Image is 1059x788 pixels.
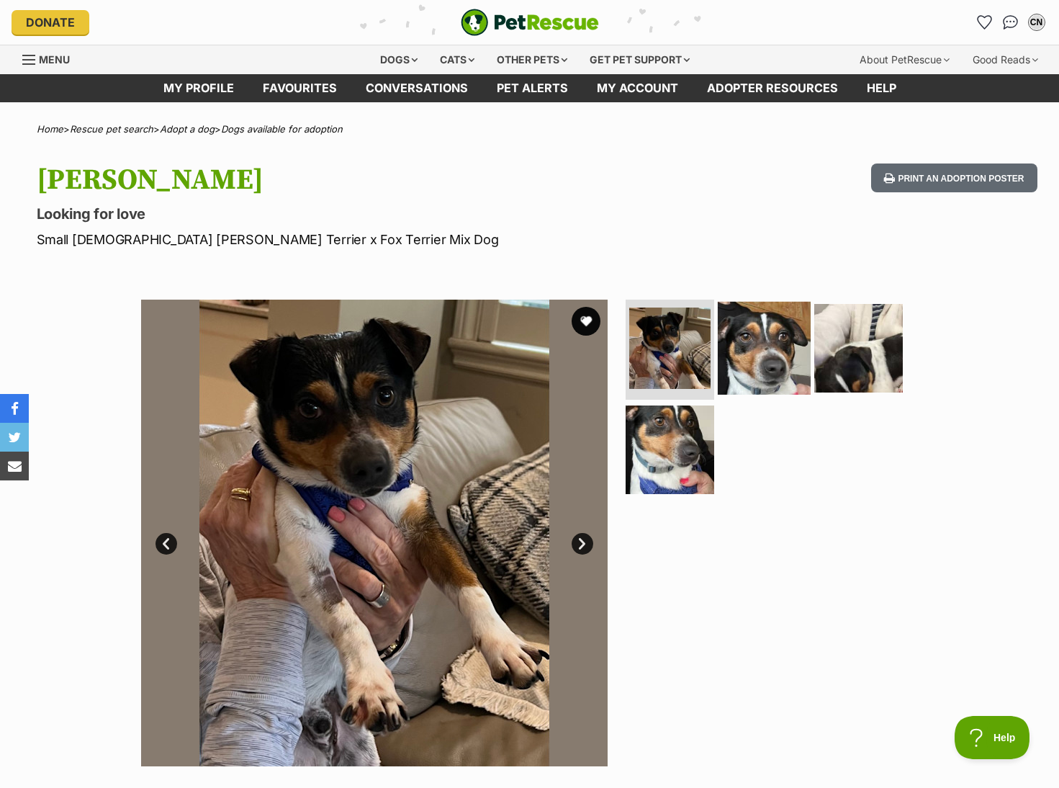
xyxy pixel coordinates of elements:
[580,45,700,74] div: Get pet support
[461,9,599,36] a: PetRescue
[1029,15,1044,30] div: CN
[1025,11,1048,34] button: My account
[221,123,343,135] a: Dogs available for adoption
[482,74,582,102] a: Pet alerts
[22,45,80,71] a: Menu
[955,716,1030,759] iframe: Help Scout Beacon - Open
[37,204,646,224] p: Looking for love
[814,304,903,393] img: Photo of Charlie
[693,74,852,102] a: Adopter resources
[461,9,599,36] img: logo-e224e6f780fb5917bec1dbf3a21bbac754714ae5b6737aabdf751b685950b380.svg
[37,164,646,197] h1: [PERSON_NAME]
[370,45,428,74] div: Dogs
[430,45,485,74] div: Cats
[70,123,153,135] a: Rescue pet search
[160,123,215,135] a: Adopt a dog
[156,533,177,555] a: Prev
[351,74,482,102] a: conversations
[850,45,960,74] div: About PetRescue
[1,124,1059,135] div: > > >
[248,74,351,102] a: Favourites
[999,11,1022,34] a: Conversations
[973,11,1048,34] ul: Account quick links
[718,301,811,394] img: Photo of Charlie
[963,45,1048,74] div: Good Reads
[582,74,693,102] a: My account
[852,74,911,102] a: Help
[487,45,577,74] div: Other pets
[141,300,608,766] img: Photo of Charlie
[871,164,1037,193] button: Print an adoption poster
[626,406,714,494] img: Photo of Charlie
[629,308,711,389] img: Photo of Charlie
[1003,15,1018,30] img: chat-41dd97257d64d25036548639549fe6c8038ab92f7586957e7f3b1b290dea8141.svg
[973,11,996,34] a: Favourites
[37,123,63,135] a: Home
[12,10,89,35] a: Donate
[37,230,646,249] p: Small [DEMOGRAPHIC_DATA] [PERSON_NAME] Terrier x Fox Terrier Mix Dog
[572,533,593,555] a: Next
[149,74,248,102] a: My profile
[572,307,600,336] button: favourite
[39,53,70,66] span: Menu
